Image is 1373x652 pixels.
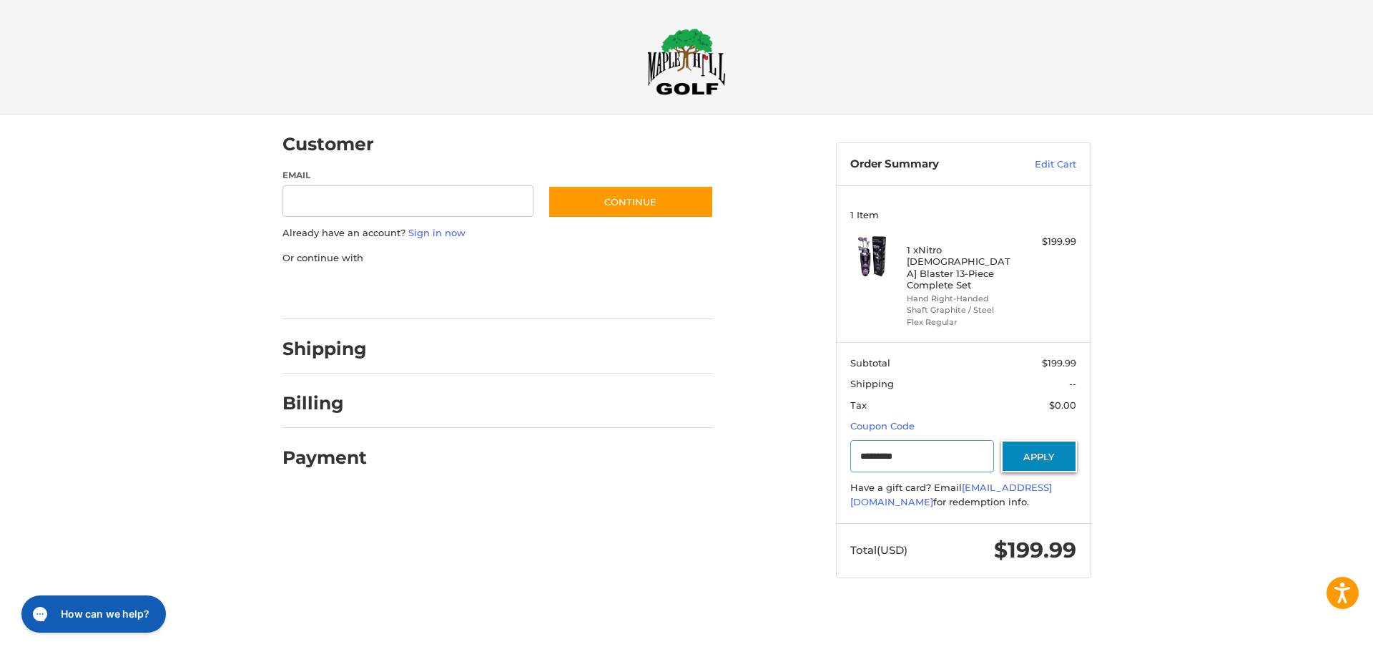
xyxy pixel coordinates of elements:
[1069,378,1076,389] span: --
[850,482,1052,507] a: [EMAIL_ADDRESS][DOMAIN_NAME]
[994,537,1076,563] span: $199.99
[1042,357,1076,369] span: $199.99
[282,251,714,266] p: Or continue with
[277,279,385,305] iframe: PayPal-paypal
[408,227,466,238] a: Sign in now
[907,316,1016,329] li: Flex Regular
[1020,235,1076,249] div: $199.99
[850,357,890,369] span: Subtotal
[282,447,367,469] h2: Payment
[850,157,1004,172] h3: Order Summary
[1049,399,1076,411] span: $0.00
[399,279,506,305] iframe: PayPal-paylater
[907,244,1016,291] h4: 1 x Nitro [DEMOGRAPHIC_DATA] Blaster 13-Piece Complete Set
[282,226,714,240] p: Already have an account?
[282,338,367,360] h2: Shipping
[850,543,907,557] span: Total (USD)
[282,392,366,414] h2: Billing
[907,293,1016,305] li: Hand Right-Handed
[850,209,1076,220] h3: 1 Item
[647,28,726,95] img: Maple Hill Golf
[282,169,534,182] label: Email
[850,440,994,472] input: Gift Certificate or Coupon Code
[1004,157,1076,172] a: Edit Cart
[1001,440,1077,472] button: Apply
[520,279,627,305] iframe: PayPal-venmo
[850,378,894,389] span: Shipping
[548,185,714,218] button: Continue
[850,420,915,432] a: Coupon Code
[850,481,1076,509] div: Have a gift card? Email for redemption info.
[850,399,867,411] span: Tax
[282,133,374,155] h2: Customer
[14,590,170,638] iframe: Gorgias live chat messenger
[907,304,1016,316] li: Shaft Graphite / Steel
